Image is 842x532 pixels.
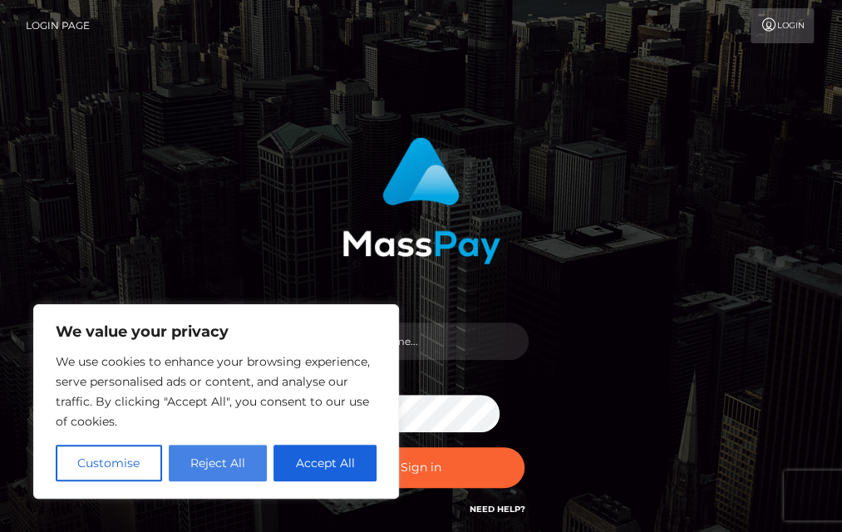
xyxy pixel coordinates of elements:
button: Sign in [318,447,525,488]
p: We value your privacy [56,322,377,342]
p: We use cookies to enhance your browsing experience, serve personalised ads or content, and analys... [56,352,377,431]
button: Customise [56,445,162,481]
input: Username... [343,323,529,360]
a: Login [751,8,814,43]
button: Accept All [273,445,377,481]
a: Need Help? [469,504,524,515]
img: MassPay Login [342,137,500,264]
button: Reject All [169,445,268,481]
div: We value your privacy [33,304,399,499]
a: Login Page [26,8,90,43]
